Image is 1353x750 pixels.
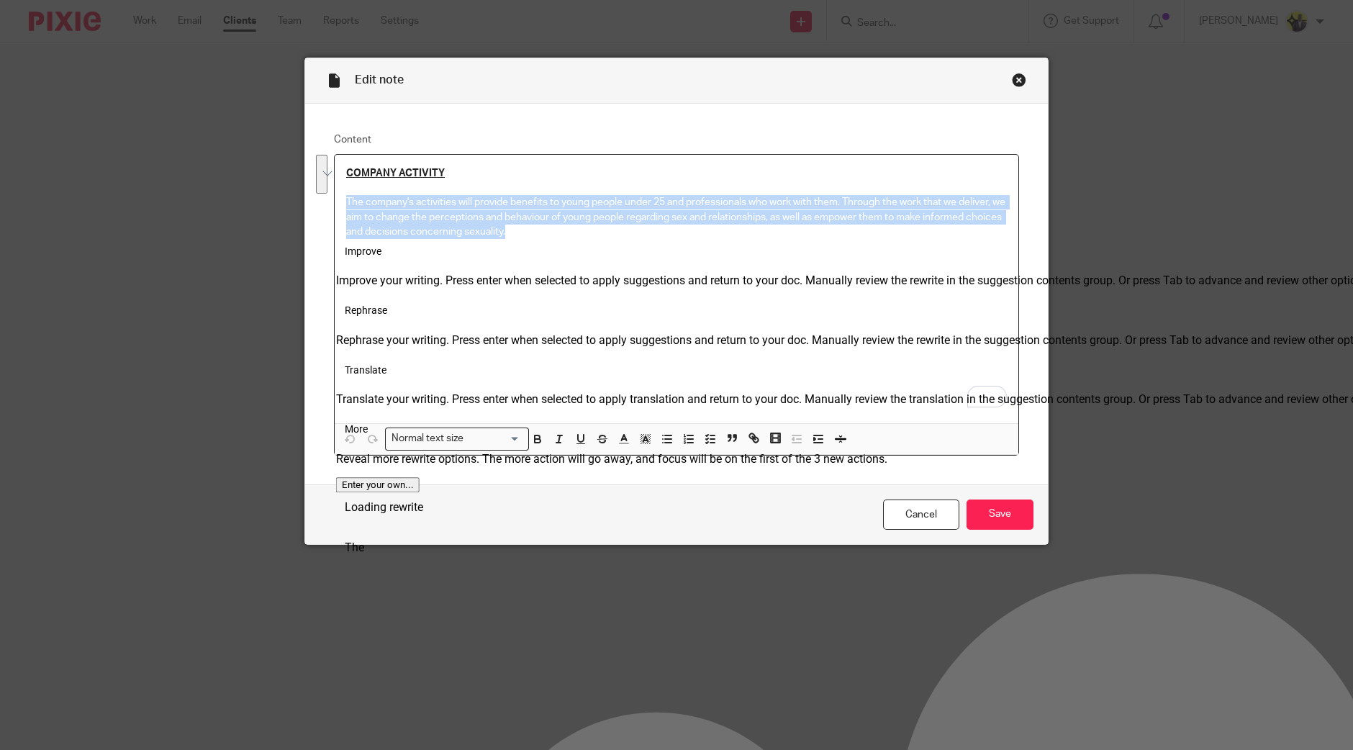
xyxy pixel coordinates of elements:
p: The company's activities will provide benefits to young people under 25 and professionals who wor... [346,195,1007,239]
u: COMPANY ACTIVITY [346,168,445,179]
span: Edit note [355,74,404,86]
div: To enrich screen reader interactions, please activate Accessibility in Grammarly extension settings [335,155,1018,423]
div: Close this dialog window [1012,73,1026,87]
label: Content [334,132,1019,147]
